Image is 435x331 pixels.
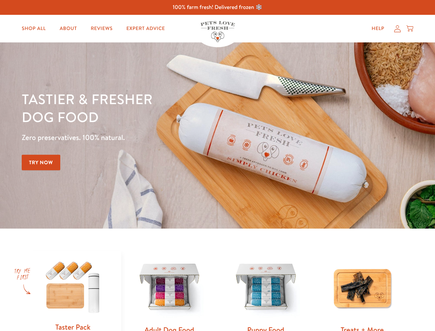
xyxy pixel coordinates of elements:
p: Zero preservatives. 100% natural. [22,131,283,144]
a: Reviews [85,22,118,36]
a: About [54,22,82,36]
h1: Tastier & fresher dog food [22,90,283,126]
a: Expert Advice [121,22,170,36]
a: Try Now [22,155,60,170]
img: Pets Love Fresh [200,21,235,42]
a: Shop All [16,22,51,36]
a: Help [366,22,390,36]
